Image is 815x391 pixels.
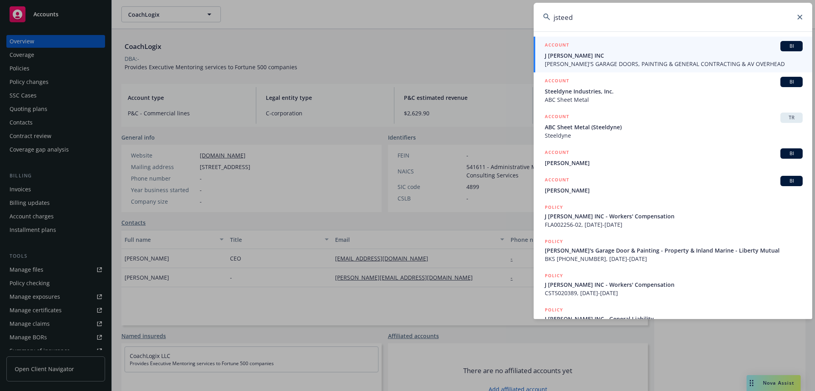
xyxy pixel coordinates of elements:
[545,77,569,86] h5: ACCOUNT
[534,144,812,171] a: ACCOUNTBI[PERSON_NAME]
[545,220,803,229] span: FLA002256-02, [DATE]-[DATE]
[545,272,563,280] h5: POLICY
[534,199,812,233] a: POLICYJ [PERSON_NAME] INC - Workers' CompensationFLA002256-02, [DATE]-[DATE]
[545,306,563,314] h5: POLICY
[545,60,803,68] span: [PERSON_NAME]'S GARAGE DOORS, PAINTING & GENERAL CONTRACTING & AV OVERHEAD
[545,176,569,185] h5: ACCOUNT
[784,150,799,157] span: BI
[534,108,812,144] a: ACCOUNTTRABC Sheet Metal (Steeldyne)Steeldyne
[545,186,803,195] span: [PERSON_NAME]
[545,148,569,158] h5: ACCOUNT
[545,41,569,51] h5: ACCOUNT
[534,3,812,31] input: Search...
[784,78,799,86] span: BI
[534,233,812,267] a: POLICY[PERSON_NAME]'s Garage Door & Painting - Property & Inland Marine - Liberty MutualBKS [PHON...
[534,171,812,199] a: ACCOUNTBI[PERSON_NAME]
[545,87,803,95] span: Steeldyne Industries, Inc.
[545,95,803,104] span: ABC Sheet Metal
[784,43,799,50] span: BI
[545,237,563,245] h5: POLICY
[784,177,799,185] span: BI
[545,113,569,122] h5: ACCOUNT
[545,246,803,255] span: [PERSON_NAME]'s Garage Door & Painting - Property & Inland Marine - Liberty Mutual
[534,72,812,108] a: ACCOUNTBISteeldyne Industries, Inc.ABC Sheet Metal
[534,37,812,72] a: ACCOUNTBIJ [PERSON_NAME] INC[PERSON_NAME]'S GARAGE DOORS, PAINTING & GENERAL CONTRACTING & AV OVE...
[545,51,803,60] span: J [PERSON_NAME] INC
[545,123,803,131] span: ABC Sheet Metal (Steeldyne)
[545,159,803,167] span: [PERSON_NAME]
[534,267,812,302] a: POLICYJ [PERSON_NAME] INC - Workers' CompensationCST5020389, [DATE]-[DATE]
[545,289,803,297] span: CST5020389, [DATE]-[DATE]
[534,302,812,336] a: POLICYJ [PERSON_NAME] INC - General Liability
[545,212,803,220] span: J [PERSON_NAME] INC - Workers' Compensation
[784,114,799,121] span: TR
[545,280,803,289] span: J [PERSON_NAME] INC - Workers' Compensation
[545,203,563,211] h5: POLICY
[545,255,803,263] span: BKS [PHONE_NUMBER], [DATE]-[DATE]
[545,315,803,323] span: J [PERSON_NAME] INC - General Liability
[545,131,803,140] span: Steeldyne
